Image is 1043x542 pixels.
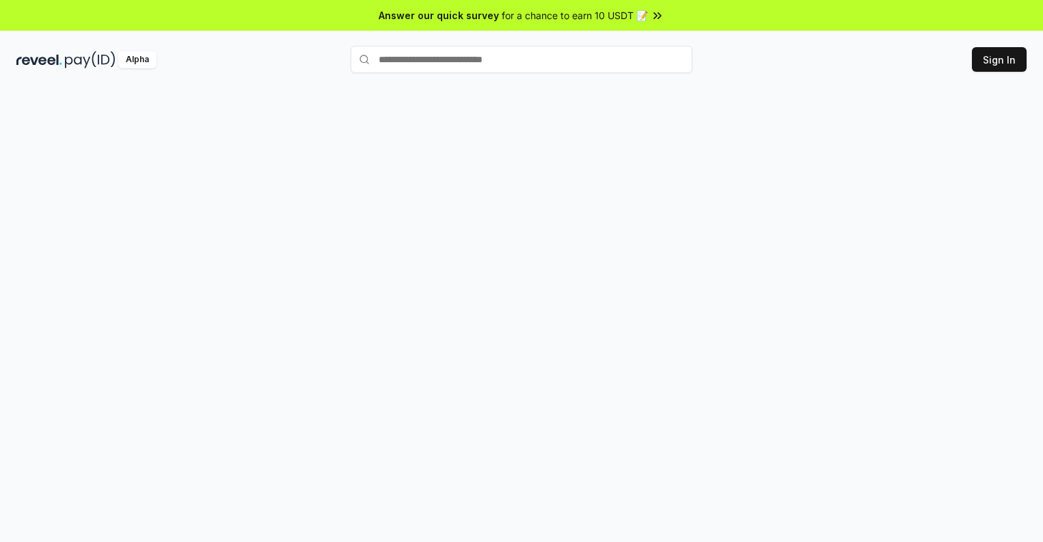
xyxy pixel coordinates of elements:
[379,8,499,23] span: Answer our quick survey
[118,51,157,68] div: Alpha
[16,51,62,68] img: reveel_dark
[972,47,1027,72] button: Sign In
[65,51,116,68] img: pay_id
[502,8,648,23] span: for a chance to earn 10 USDT 📝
